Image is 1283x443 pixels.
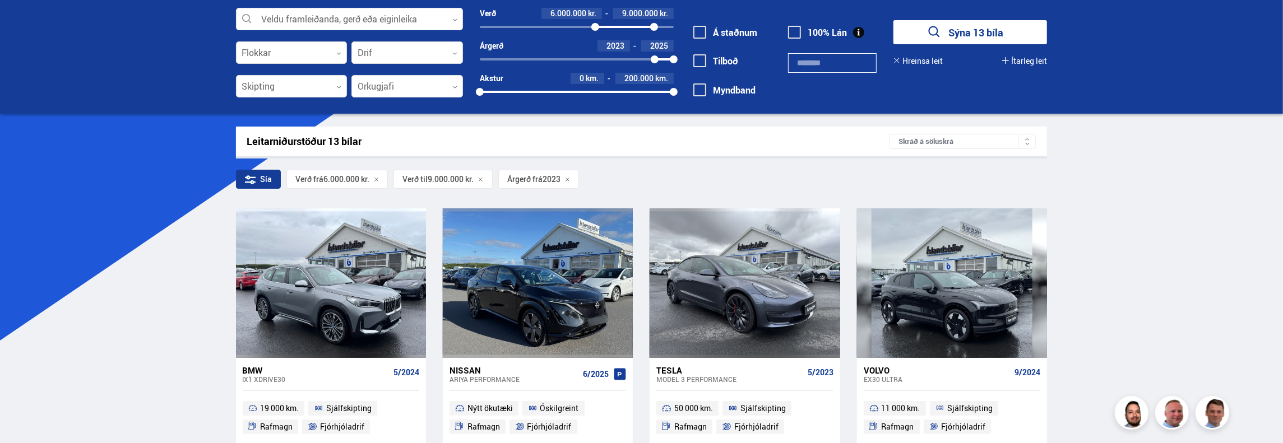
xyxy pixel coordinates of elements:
[393,368,419,377] span: 5/2024
[243,365,389,375] div: BMW
[588,9,596,18] span: kr.
[480,74,503,83] div: Akstur
[624,73,654,83] span: 200.000
[326,402,372,415] span: Sjálfskipting
[247,136,890,147] div: Leitarniðurstöður 13 bílar
[655,74,668,83] span: km.
[893,57,943,66] button: Hreinsa leit
[323,175,369,184] span: 6.000.000 kr.
[1197,398,1231,431] img: FbJEzSuNWCJXmdc-.webp
[674,420,707,433] span: Rafmagn
[947,402,993,415] span: Sjálfskipting
[480,9,496,18] div: Verð
[740,402,786,415] span: Sjálfskipting
[1002,57,1047,66] button: Ítarleg leit
[788,27,847,38] label: 100% Lán
[295,175,323,184] span: Verð frá
[236,170,281,189] div: Sía
[660,9,668,18] span: kr.
[450,375,578,383] div: Ariya PERFORMANCE
[882,420,914,433] span: Rafmagn
[543,175,561,184] span: 2023
[693,56,738,66] label: Tilboð
[586,74,599,83] span: km.
[656,365,803,375] div: Tesla
[882,402,920,415] span: 11 000 km.
[527,420,572,433] span: Fjórhjóladrif
[467,420,500,433] span: Rafmagn
[864,365,1010,375] div: Volvo
[656,375,803,383] div: Model 3 PERFORMANCE
[1157,398,1191,431] img: siFngHWaQ9KaOqBr.png
[606,40,624,51] span: 2023
[693,27,757,38] label: Á staðnum
[320,420,364,433] span: Fjórhjóladrif
[550,8,586,18] span: 6.000.000
[893,20,1047,44] button: Sýna 13 bíla
[650,40,668,51] span: 2025
[540,402,579,415] span: Óskilgreint
[243,375,389,383] div: ix1 XDRIVE30
[9,4,43,38] button: Opna LiveChat spjallviðmót
[260,420,293,433] span: Rafmagn
[402,175,428,184] span: Verð til
[480,41,503,50] div: Árgerð
[1117,398,1150,431] img: nhp88E3Fdnt1Opn2.png
[674,402,713,415] span: 50 000 km.
[808,368,833,377] span: 5/2023
[734,420,779,433] span: Fjórhjóladrif
[583,370,609,379] span: 6/2025
[622,8,658,18] span: 9.000.000
[467,402,513,415] span: Nýtt ökutæki
[941,420,985,433] span: Fjórhjóladrif
[890,134,1036,149] div: Skráð á söluskrá
[450,365,578,375] div: Nissan
[693,85,756,95] label: Myndband
[864,375,1010,383] div: EX30 ULTRA
[260,402,299,415] span: 19 000 km.
[428,175,474,184] span: 9.000.000 kr.
[580,73,584,83] span: 0
[1015,368,1040,377] span: 9/2024
[507,175,543,184] span: Árgerð frá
